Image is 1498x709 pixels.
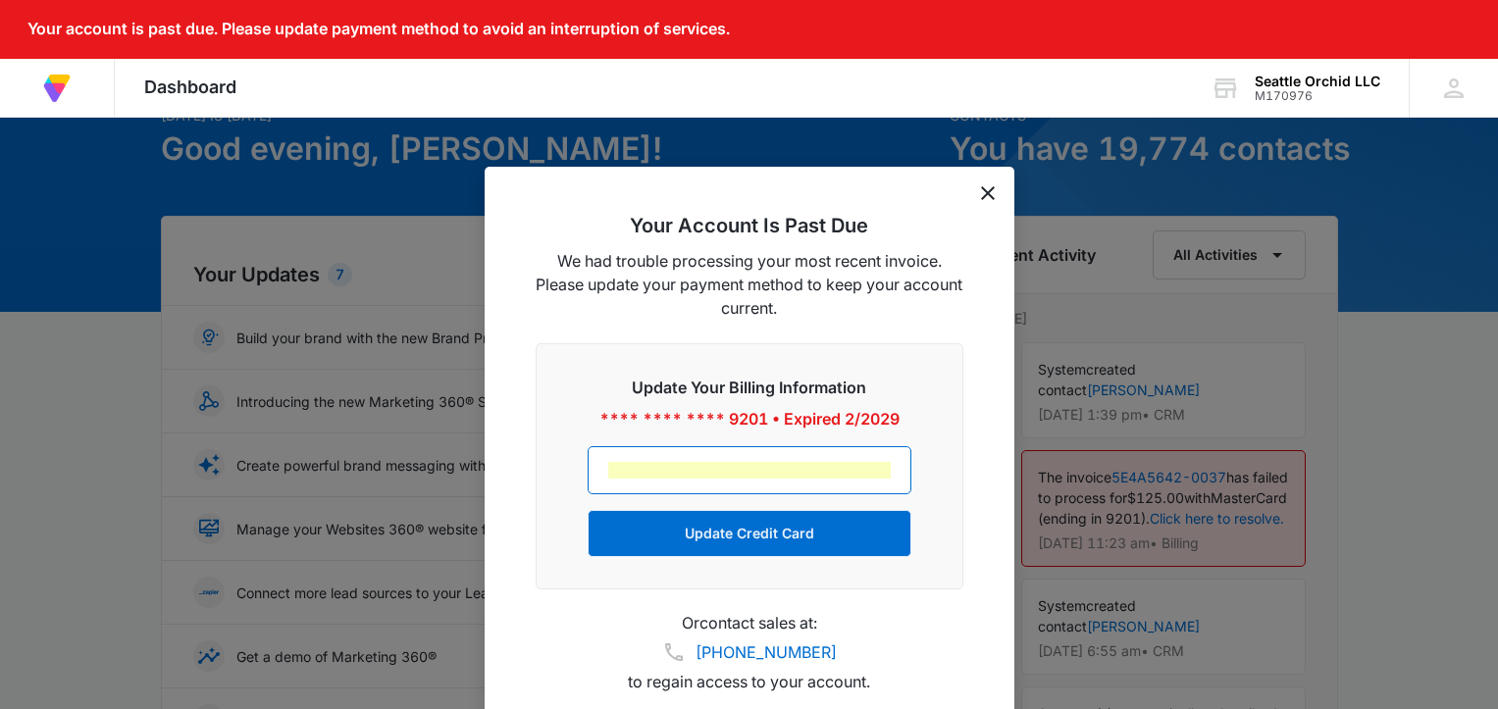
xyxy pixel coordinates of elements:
div: Dashboard [115,59,266,117]
button: Update Credit Card [588,510,911,557]
p: We had trouble processing your most recent invoice. Please update your payment method to keep you... [536,249,963,320]
button: dismiss this dialog [981,186,995,200]
p: Your account is past due. Please update payment method to avoid an interruption of services. [27,20,730,38]
p: Or contact sales at: to regain access to your account. [536,613,963,691]
h3: Update Your Billing Information [588,376,911,399]
div: account id [1255,89,1380,103]
div: account name [1255,74,1380,89]
span: Dashboard [144,76,236,97]
a: [PHONE_NUMBER] [696,640,837,664]
img: Volusion [39,71,75,106]
h2: Your Account Is Past Due [536,214,963,237]
iframe: Secure card payment input frame [608,462,891,479]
